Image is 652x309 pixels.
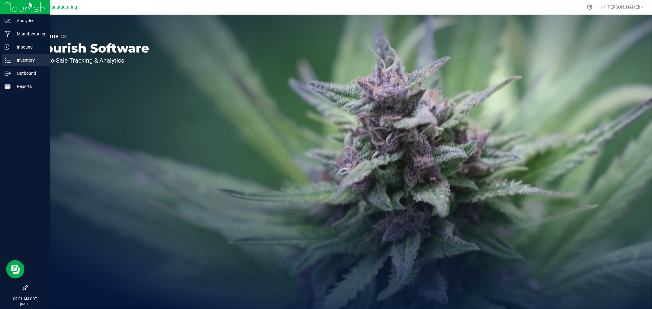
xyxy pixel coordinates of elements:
[11,30,47,38] p: Manufacturing
[3,302,47,306] p: [DATE]
[11,17,47,24] p: Analytics
[5,57,11,63] inline-svg: Inventory
[33,42,149,54] p: Flourish Software
[5,83,11,89] inline-svg: Reports
[11,56,47,64] p: Inventory
[3,296,47,302] p: 09:01 AM CDT
[586,4,594,10] div: Manage settings
[33,57,149,64] p: Seed-to-Sale Tracking & Analytics
[5,31,11,37] inline-svg: Manufacturing
[11,83,47,90] p: Reports
[11,70,47,77] p: Outbound
[6,260,24,278] iframe: Resource center
[48,5,77,10] span: Manufacturing
[5,44,11,50] inline-svg: Inbound
[11,43,47,51] p: Inbound
[5,18,11,24] inline-svg: Analytics
[601,5,640,9] span: Hi, [PERSON_NAME]!
[33,33,149,39] p: Welcome to
[5,70,11,76] inline-svg: Outbound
